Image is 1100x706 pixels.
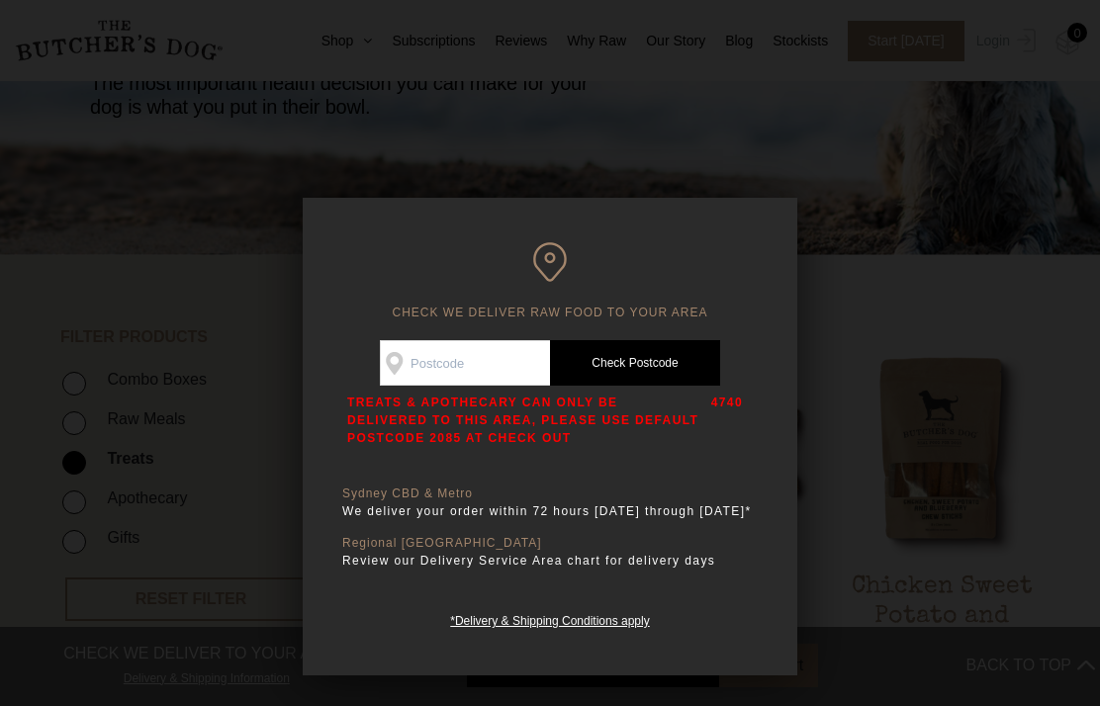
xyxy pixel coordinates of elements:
a: Check Postcode [550,340,720,386]
p: Regional [GEOGRAPHIC_DATA] [342,536,758,551]
a: *Delivery & Shipping Conditions apply [450,609,649,628]
p: TREATS & APOTHECARY CAN ONLY BE DELIVERED TO THIS AREA, PLEASE USE DEFAULT POSTCODE 2085 AT CHECK... [347,394,701,447]
h6: CHECK WE DELIVER RAW FOOD TO YOUR AREA [342,242,758,320]
p: Review our Delivery Service Area chart for delivery days [342,551,758,571]
p: 4740 [711,394,743,447]
input: Postcode [380,340,550,386]
p: We deliver your order within 72 hours [DATE] through [DATE]* [342,501,758,521]
p: Sydney CBD & Metro [342,486,758,501]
